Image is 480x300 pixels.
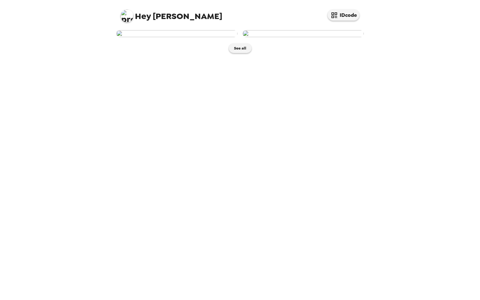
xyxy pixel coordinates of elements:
[121,10,133,22] img: profile pic
[328,10,359,21] button: IDcode
[116,30,237,37] img: user-273433
[229,43,251,53] button: See all
[243,30,364,37] img: user-273082
[121,6,222,21] span: [PERSON_NAME]
[135,10,151,22] span: Hey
